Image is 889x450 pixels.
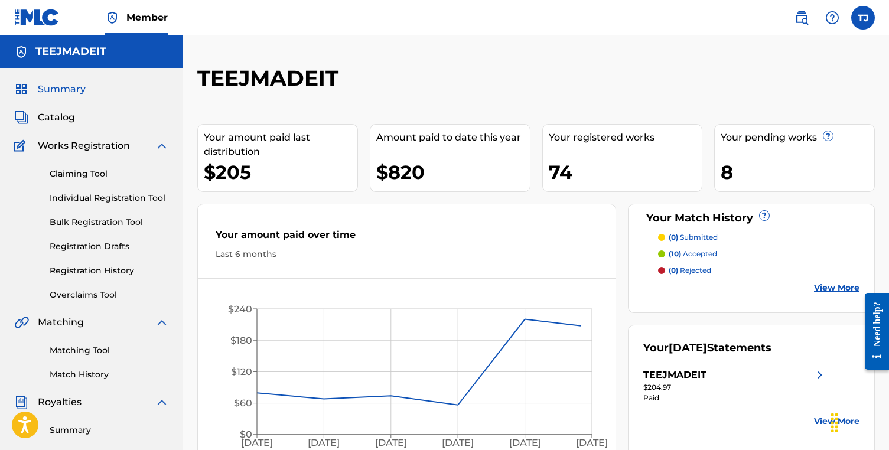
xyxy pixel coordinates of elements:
[234,397,252,409] tspan: $60
[669,249,717,259] p: accepted
[38,110,75,125] span: Catalog
[658,232,859,243] a: (0) submitted
[760,211,769,220] span: ?
[155,315,169,330] img: expand
[14,82,86,96] a: SummarySummary
[14,45,28,59] img: Accounts
[669,233,678,242] span: (0)
[790,6,813,30] a: Public Search
[14,315,29,330] img: Matching
[14,139,30,153] img: Works Registration
[814,415,859,428] a: View More
[14,9,60,26] img: MLC Logo
[669,265,711,276] p: rejected
[721,131,874,145] div: Your pending works
[643,393,827,403] div: Paid
[155,395,169,409] img: expand
[814,282,859,294] a: View More
[50,240,169,253] a: Registration Drafts
[375,437,407,448] tspan: [DATE]
[658,265,859,276] a: (0) rejected
[823,131,833,141] span: ?
[643,340,771,356] div: Your Statements
[643,368,706,382] div: TEEJMADEIT
[50,369,169,381] a: Match History
[50,216,169,229] a: Bulk Registration Tool
[240,429,252,440] tspan: $0
[50,424,169,436] a: Summary
[35,45,106,58] h5: TEEJMADEIT
[813,368,827,382] img: right chevron icon
[50,265,169,277] a: Registration History
[50,289,169,301] a: Overclaims Tool
[38,315,84,330] span: Matching
[204,131,357,159] div: Your amount paid last distribution
[38,82,86,96] span: Summary
[669,341,707,354] span: [DATE]
[241,437,273,448] tspan: [DATE]
[376,159,530,185] div: $820
[126,11,168,24] span: Member
[228,304,252,315] tspan: $240
[643,368,827,403] a: TEEJMADEITright chevron icon$204.97Paid
[820,6,844,30] div: Help
[669,232,718,243] p: submitted
[549,131,702,145] div: Your registered works
[197,65,344,92] h2: TEEJMADEIT
[794,11,809,25] img: search
[851,6,875,30] div: User Menu
[669,266,678,275] span: (0)
[549,159,702,185] div: 74
[14,395,28,409] img: Royalties
[658,249,859,259] a: (10) accepted
[14,110,75,125] a: CatalogCatalog
[825,11,839,25] img: help
[376,131,530,145] div: Amount paid to date this year
[830,393,889,450] iframe: Chat Widget
[155,139,169,153] img: expand
[230,335,252,346] tspan: $180
[14,110,28,125] img: Catalog
[38,139,130,153] span: Works Registration
[216,228,598,248] div: Your amount paid over time
[442,437,474,448] tspan: [DATE]
[105,11,119,25] img: Top Rightsholder
[576,437,608,448] tspan: [DATE]
[643,210,859,226] div: Your Match History
[50,168,169,180] a: Claiming Tool
[643,382,827,393] div: $204.97
[204,159,357,185] div: $205
[721,159,874,185] div: 8
[216,248,598,260] div: Last 6 months
[509,437,541,448] tspan: [DATE]
[50,344,169,357] a: Matching Tool
[308,437,340,448] tspan: [DATE]
[825,405,844,441] div: Drag
[38,395,82,409] span: Royalties
[50,192,169,204] a: Individual Registration Tool
[856,283,889,379] iframe: Resource Center
[14,82,28,96] img: Summary
[231,366,252,377] tspan: $120
[669,249,681,258] span: (10)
